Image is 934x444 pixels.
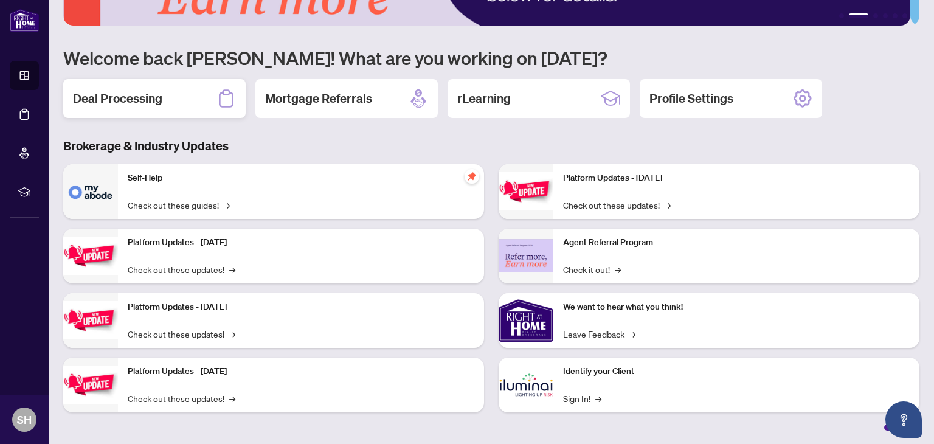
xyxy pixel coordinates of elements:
[63,237,118,275] img: Platform Updates - September 16, 2025
[499,172,553,210] img: Platform Updates - June 23, 2025
[563,263,621,276] a: Check it out!→
[563,198,671,212] a: Check out these updates!→
[563,300,910,314] p: We want to hear what you think!
[873,13,878,18] button: 3
[465,169,479,184] span: pushpin
[128,172,474,185] p: Self-Help
[128,327,235,341] a: Check out these updates!→
[128,300,474,314] p: Platform Updates - [DATE]
[128,263,235,276] a: Check out these updates!→
[128,236,474,249] p: Platform Updates - [DATE]
[563,365,910,378] p: Identify your Client
[128,365,474,378] p: Platform Updates - [DATE]
[629,327,635,341] span: →
[893,13,898,18] button: 5
[563,172,910,185] p: Platform Updates - [DATE]
[563,327,635,341] a: Leave Feedback→
[849,13,868,18] button: 2
[902,13,907,18] button: 6
[224,198,230,212] span: →
[883,13,888,18] button: 4
[563,392,601,405] a: Sign In!→
[73,90,162,107] h2: Deal Processing
[457,90,511,107] h2: rLearning
[499,239,553,272] img: Agent Referral Program
[563,236,910,249] p: Agent Referral Program
[229,263,235,276] span: →
[665,198,671,212] span: →
[615,263,621,276] span: →
[229,392,235,405] span: →
[839,13,844,18] button: 1
[63,137,919,154] h3: Brokerage & Industry Updates
[10,9,39,32] img: logo
[499,293,553,348] img: We want to hear what you think!
[229,327,235,341] span: →
[63,46,919,69] h1: Welcome back [PERSON_NAME]! What are you working on [DATE]?
[595,392,601,405] span: →
[63,164,118,219] img: Self-Help
[128,198,230,212] a: Check out these guides!→
[17,411,32,428] span: SH
[265,90,372,107] h2: Mortgage Referrals
[63,301,118,339] img: Platform Updates - July 21, 2025
[885,401,922,438] button: Open asap
[649,90,733,107] h2: Profile Settings
[128,392,235,405] a: Check out these updates!→
[63,366,118,404] img: Platform Updates - July 8, 2025
[499,358,553,412] img: Identify your Client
